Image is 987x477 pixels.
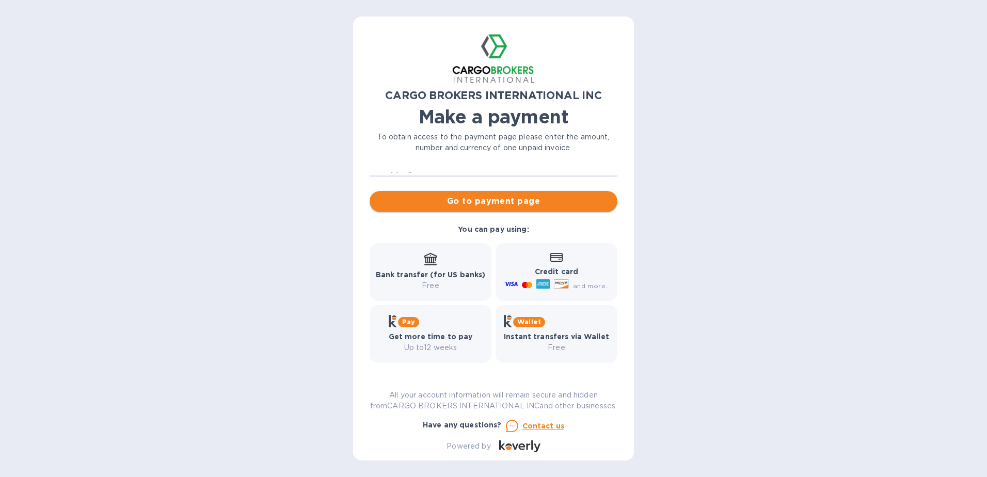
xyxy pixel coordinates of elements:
b: Wallet [517,318,541,326]
b: Instant transfers via Wallet [504,332,609,341]
p: Free [376,280,486,291]
p: Free [504,342,609,353]
b: Credit card [535,267,578,276]
h1: Make a payment [370,106,617,128]
span: Go to payment page [378,195,609,208]
b: Have any questions? [423,421,502,429]
b: Get more time to pay [389,332,473,341]
b: CARGO BROKERS INTERNATIONAL INC [385,89,602,102]
b: Pay [402,318,415,326]
button: Go to payment page [370,191,617,212]
b: You can pay using: [458,225,529,233]
p: Up to 12 weeks [389,342,473,353]
p: Powered by [447,441,490,452]
u: Contact us [522,422,565,430]
p: To obtain access to the payment page please enter the amount, number and currency of one unpaid i... [370,132,617,153]
p: All your account information will remain secure and hidden from CARGO BROKERS INTERNATIONAL INC a... [370,390,617,411]
span: and more... [573,282,611,290]
b: Bank transfer (for US banks) [376,271,486,279]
